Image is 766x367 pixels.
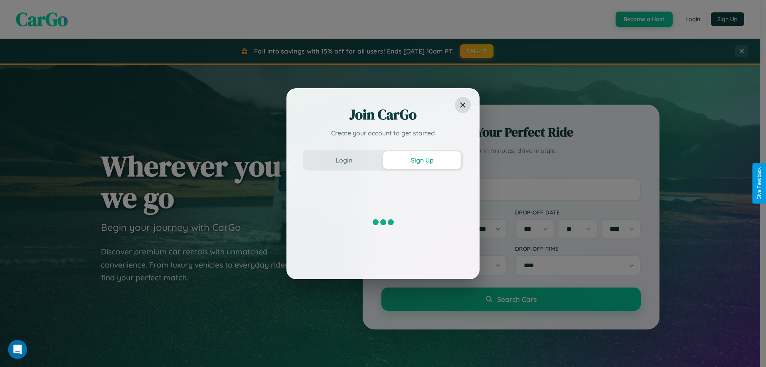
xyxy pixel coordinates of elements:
button: Sign Up [383,151,461,169]
p: Create your account to get started [303,128,463,138]
h2: Join CarGo [303,105,463,124]
iframe: Intercom live chat [8,340,27,359]
div: Give Feedback [756,167,762,200]
button: Login [305,151,383,169]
